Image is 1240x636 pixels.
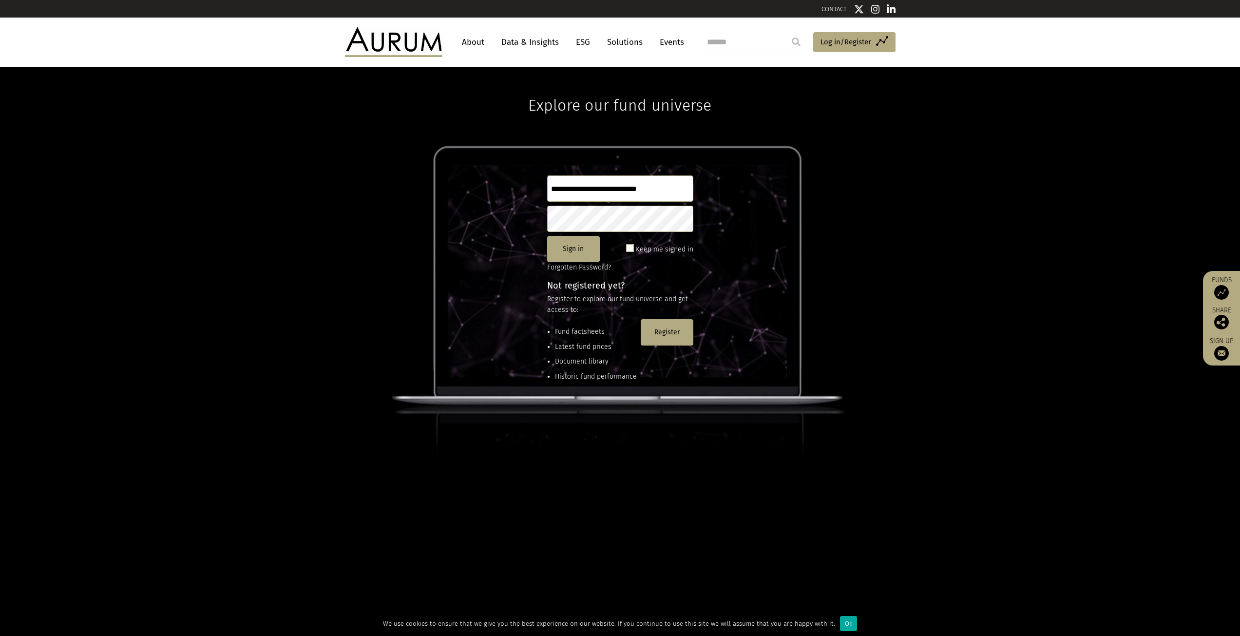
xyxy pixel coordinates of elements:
[555,327,637,337] li: Fund factsheets
[547,281,693,290] h4: Not registered yet?
[840,616,857,631] div: Ok
[547,236,600,262] button: Sign in
[821,5,847,13] a: CONTACT
[1208,307,1235,329] div: Share
[871,4,880,14] img: Instagram icon
[555,342,637,352] li: Latest fund prices
[786,32,806,52] input: Submit
[641,319,693,346] button: Register
[1214,315,1229,329] img: Share this post
[345,27,442,57] img: Aurum
[1214,346,1229,361] img: Sign up to our newsletter
[528,67,711,115] h1: Explore our fund universe
[555,371,637,382] li: Historic fund performance
[887,4,896,14] img: Linkedin icon
[1214,285,1229,300] img: Access Funds
[547,294,693,316] p: Register to explore our fund universe and get access to:
[820,36,871,48] span: Log in/Register
[854,4,864,14] img: Twitter icon
[571,33,595,51] a: ESG
[496,33,564,51] a: Data & Insights
[655,33,684,51] a: Events
[1208,276,1235,300] a: Funds
[636,244,693,255] label: Keep me signed in
[602,33,648,51] a: Solutions
[813,32,896,53] a: Log in/Register
[1208,337,1235,361] a: Sign up
[457,33,489,51] a: About
[555,356,637,367] li: Document library
[547,263,611,271] a: Forgotten Password?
